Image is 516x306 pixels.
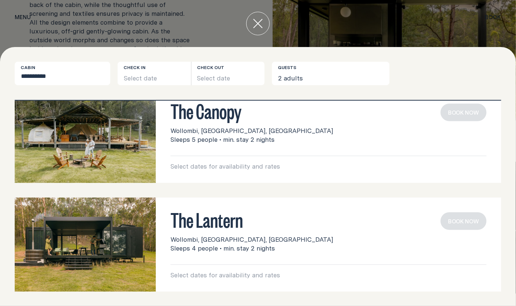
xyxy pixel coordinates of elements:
[171,126,333,135] span: Wollombi, [GEOGRAPHIC_DATA], [GEOGRAPHIC_DATA]
[171,244,275,253] span: Sleeps 4 people • min. stay 2 nights
[191,62,265,85] button: Select date
[171,235,333,244] span: Wollombi, [GEOGRAPHIC_DATA], [GEOGRAPHIC_DATA]
[441,212,487,230] button: book now
[246,12,270,35] button: close
[278,65,296,71] label: Guests
[21,65,35,71] label: Cabin
[441,104,487,121] button: book now
[118,62,191,85] button: Select date
[171,212,487,226] h3: The Lantern
[171,162,487,171] p: Select dates for availability and rates
[272,62,390,85] button: 2 adults
[171,135,275,144] span: Sleeps 5 people • min. stay 2 nights
[171,104,487,118] h3: The Canopy
[171,271,487,280] p: Select dates for availability and rates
